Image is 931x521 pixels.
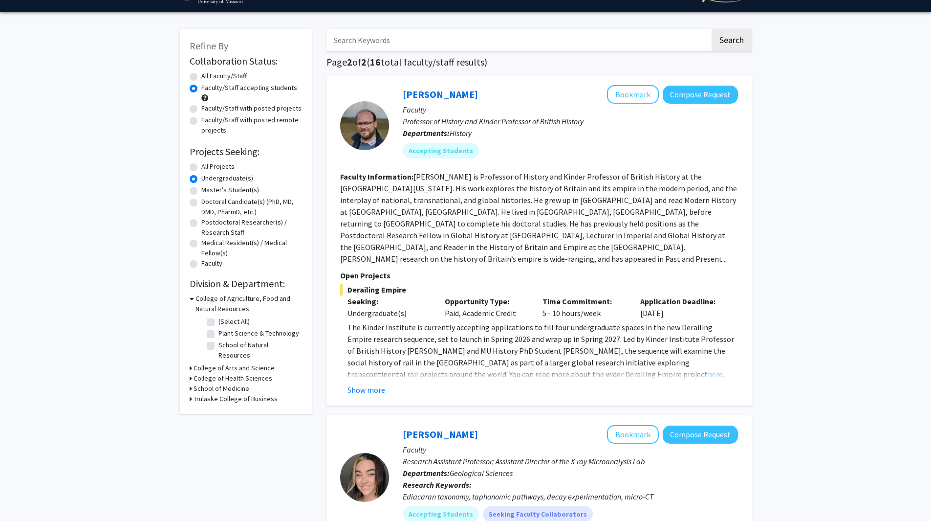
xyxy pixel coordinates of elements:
p: Open Projects [340,270,738,281]
label: Master's Student(s) [201,185,259,195]
p: Faculty [403,104,738,115]
label: (Select All) [218,317,250,327]
p: Research Assistant Professor; Assistant Director of the X-ray Microanalysis Lab [403,455,738,467]
span: 2 [347,56,352,68]
label: Faculty/Staff with posted remote projects [201,115,302,136]
span: History [450,128,472,138]
label: Faculty/Staff accepting students [201,83,297,93]
p: Time Commitment: [542,295,626,307]
button: Compose Request to Robert Fletcher [663,86,738,104]
span: 2 [361,56,367,68]
h3: Trulaske College of Business [194,394,278,404]
div: Undergraduate(s) [347,307,431,319]
h2: Collaboration Status: [190,55,302,67]
h2: Division & Department: [190,278,302,290]
p: Opportunity Type: [445,295,528,307]
span: Geological Sciences [450,468,513,478]
p: Seeking: [347,295,431,307]
p: Faculty [403,444,738,455]
p: Professor of History and Kinder Professor of British History [403,115,738,127]
label: Postdoctoral Researcher(s) / Research Staff [201,217,302,238]
b: Departments: [403,128,450,138]
button: Show more [347,384,385,396]
button: Add Robert Fletcher to Bookmarks [607,85,659,104]
h3: School of Medicine [194,384,249,394]
label: Medical Resident(s) / Medical Fellow(s) [201,238,302,258]
p: The Kinder Institute is currently accepting applications to fill four undergraduate spaces in the... [347,321,738,380]
button: Compose Request to Tara Selly [663,426,738,444]
button: Search [712,29,752,51]
button: Add Tara Selly to Bookmarks [607,425,659,444]
span: 16 [370,56,381,68]
iframe: Chat [7,477,42,514]
p: Application Deadline: [640,295,723,307]
h3: College of Health Sciences [194,373,272,384]
b: Research Keywords: [403,480,472,490]
div: Ediacaran taxonomy, taphonomic pathways, decay experimentation, micro-CT [403,491,738,502]
h3: College of Agriculture, Food and Natural Resources [195,294,302,314]
a: [PERSON_NAME] [403,88,478,100]
label: Plant Science & Technology [218,328,299,339]
label: School of Natural Resources [218,340,300,361]
div: 5 - 10 hours/week [535,295,633,319]
label: Undergraduate(s) [201,173,253,183]
label: All Faculty/Staff [201,71,247,81]
span: Derailing Empire [340,284,738,295]
label: Doctoral Candidate(s) (PhD, MD, DMD, PharmD, etc.) [201,197,302,217]
span: Refine By [190,40,228,52]
h3: College of Arts and Science [194,363,275,373]
mat-chip: Accepting Students [403,143,479,159]
div: Paid, Academic Credit [437,295,535,319]
input: Search Keywords [326,29,710,51]
a: [PERSON_NAME] [403,428,478,440]
label: Faculty/Staff with posted projects [201,103,302,113]
b: Faculty Information: [340,172,413,181]
div: [DATE] [633,295,731,319]
label: All Projects [201,161,235,172]
a: here [708,369,723,379]
b: Departments: [403,468,450,478]
fg-read-more: [PERSON_NAME] is Professor of History and Kinder Professor of British History at the [GEOGRAPHIC_... [340,172,737,264]
h1: Page of ( total faculty/staff results) [326,56,752,68]
label: Faculty [201,258,222,269]
h2: Projects Seeking: [190,146,302,158]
